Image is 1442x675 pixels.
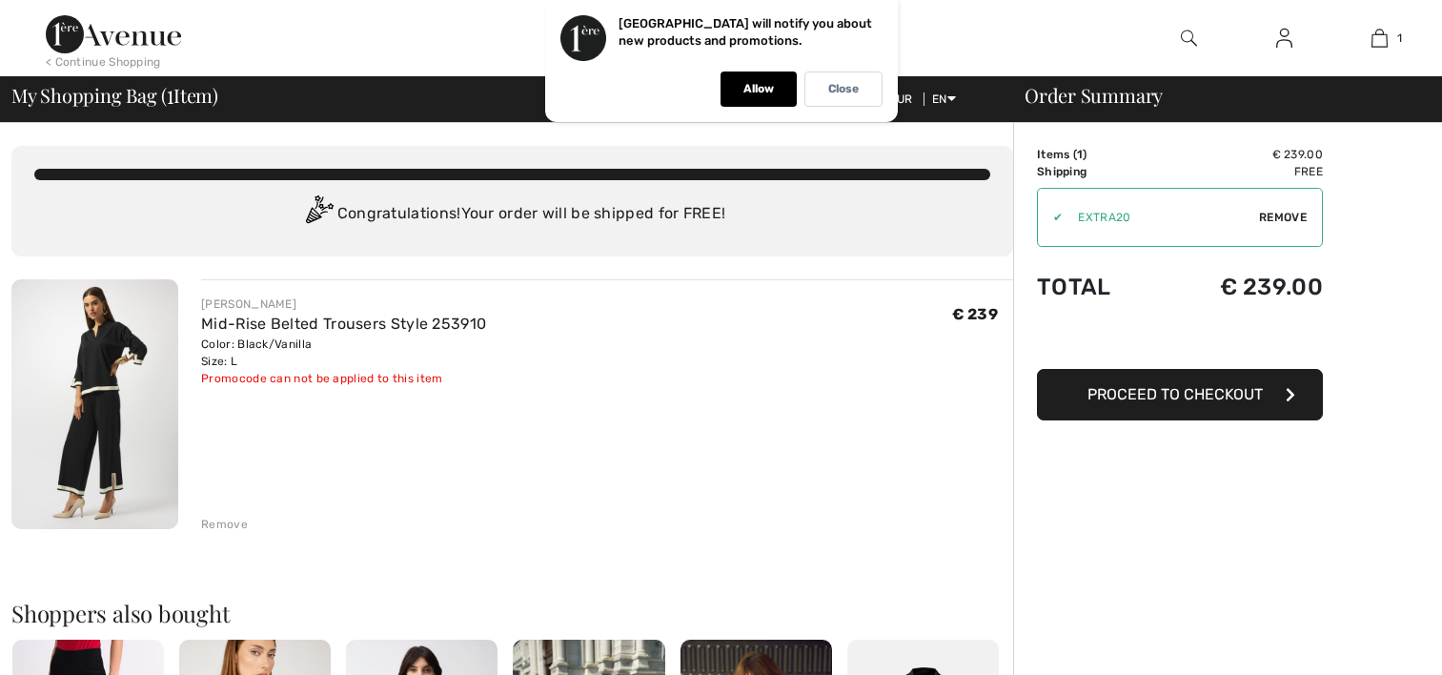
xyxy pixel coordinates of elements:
[1037,163,1156,180] td: Shipping
[1261,27,1308,51] a: Sign In
[1276,27,1292,50] img: My Info
[1181,27,1197,50] img: search the website
[46,15,181,53] img: 1ère Avenue
[11,86,218,105] span: My Shopping Bag ( Item)
[34,195,990,234] div: Congratulations! Your order will be shipped for FREE!
[828,82,859,96] p: Close
[1037,255,1156,319] td: Total
[11,602,1013,624] h2: Shoppers also bought
[201,336,486,370] div: Color: Black/Vanilla Size: L
[1259,209,1307,226] span: Remove
[1077,148,1083,161] span: 1
[1037,146,1156,163] td: Items ( )
[1037,319,1323,362] iframe: PayPal
[201,516,248,533] div: Remove
[201,296,486,313] div: [PERSON_NAME]
[1063,189,1259,246] input: Promo code
[1002,86,1431,105] div: Order Summary
[11,279,178,529] img: Mid-Rise Belted Trousers Style 253910
[1371,27,1388,50] img: My Bag
[1397,30,1402,47] span: 1
[743,82,774,96] p: Allow
[299,195,337,234] img: Congratulation2.svg
[932,92,956,106] span: EN
[1156,146,1323,163] td: € 239.00
[1037,369,1323,420] button: Proceed to Checkout
[1038,209,1063,226] div: ✔
[1156,255,1323,319] td: € 239.00
[1156,163,1323,180] td: Free
[46,53,161,71] div: < Continue Shopping
[952,305,999,323] span: € 239
[201,370,486,387] div: Promocode can not be applied to this item
[1087,385,1263,403] span: Proceed to Checkout
[619,16,872,48] p: [GEOGRAPHIC_DATA] will notify you about new products and promotions.
[1332,27,1426,50] a: 1
[167,81,173,106] span: 1
[201,315,486,333] a: Mid-Rise Belted Trousers Style 253910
